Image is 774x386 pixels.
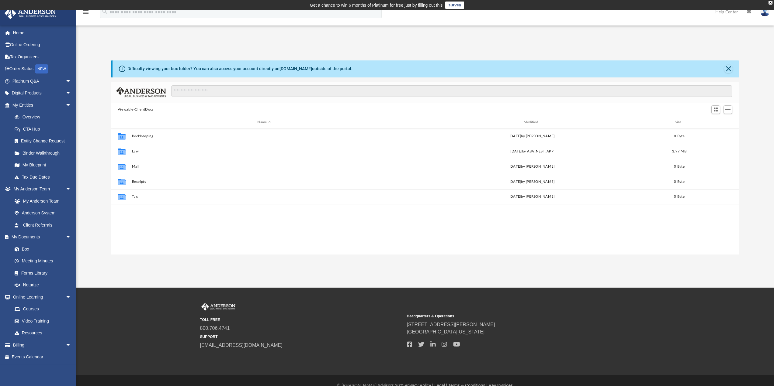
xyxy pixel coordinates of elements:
[102,8,108,15] i: search
[9,219,78,231] a: Client Referrals
[9,135,81,147] a: Entity Change Request
[4,291,78,303] a: Online Learningarrow_drop_down
[200,317,403,323] small: TOLL FREE
[445,2,464,9] a: survey
[131,120,397,125] div: Name
[4,231,78,243] a: My Documentsarrow_drop_down
[9,171,81,183] a: Tax Due Dates
[65,75,78,87] span: arrow_drop_down
[65,339,78,351] span: arrow_drop_down
[35,64,48,73] div: NEW
[200,343,283,348] a: [EMAIL_ADDRESS][DOMAIN_NAME]
[9,207,78,219] a: Anderson System
[9,159,78,171] a: My Blueprint
[399,134,664,139] div: [DATE] by [PERSON_NAME]
[132,180,397,184] button: Receipts
[4,87,81,99] a: Digital Productsarrow_drop_down
[132,165,397,169] button: Mail
[4,63,81,75] a: Order StatusNEW
[9,147,81,159] a: Binder Walkthrough
[9,303,78,315] a: Courses
[9,255,78,267] a: Meeting Minutes
[9,327,78,339] a: Resources
[200,334,403,340] small: SUPPORT
[9,267,75,279] a: Forms Library
[9,243,75,255] a: Box
[132,195,397,199] button: Tax
[674,195,685,199] span: 0 Byte
[399,164,664,169] div: [DATE] by [PERSON_NAME]
[672,150,686,153] span: 3.97 MB
[111,128,739,254] div: grid
[65,231,78,244] span: arrow_drop_down
[4,75,81,87] a: Platinum Q&Aarrow_drop_down
[667,120,691,125] div: Size
[9,111,81,123] a: Overview
[114,120,129,125] div: id
[407,322,495,327] a: [STREET_ADDRESS][PERSON_NAME]
[310,2,443,9] div: Get a chance to win 6 months of Platinum for free just by filling out this
[4,351,81,363] a: Events Calendar
[65,87,78,100] span: arrow_drop_down
[4,39,81,51] a: Online Ordering
[4,27,81,39] a: Home
[769,1,772,5] div: close
[9,279,78,291] a: Notarize
[399,120,665,125] div: Modified
[674,135,685,138] span: 0 Byte
[674,165,685,168] span: 0 Byte
[82,12,89,16] a: menu
[200,303,237,311] img: Anderson Advisors Platinum Portal
[9,195,75,207] a: My Anderson Team
[760,8,769,16] img: User Pic
[399,194,664,200] div: [DATE] by [PERSON_NAME]
[65,99,78,111] span: arrow_drop_down
[3,7,58,19] img: Anderson Advisors Platinum Portal
[711,105,720,114] button: Switch to Grid View
[65,183,78,196] span: arrow_drop_down
[82,9,89,16] i: menu
[407,313,609,319] small: Headquarters & Operations
[200,326,230,331] a: 800.706.4741
[127,66,352,72] div: Difficulty viewing your box folder? You can also access your account directly on outside of the p...
[4,183,78,195] a: My Anderson Teamarrow_drop_down
[65,291,78,303] span: arrow_drop_down
[9,123,81,135] a: CTA Hub
[132,149,397,153] button: Law
[132,134,397,138] button: Bookkeeping
[279,66,312,71] a: [DOMAIN_NAME]
[399,179,664,185] div: [DATE] by [PERSON_NAME]
[118,107,154,112] button: Viewable-ClientDocs
[9,315,75,327] a: Video Training
[724,65,733,73] button: Close
[399,149,664,154] div: [DATE] by ABA_NEST_APP
[4,339,81,351] a: Billingarrow_drop_down
[724,105,733,114] button: Add
[674,180,685,183] span: 0 Byte
[407,329,485,334] a: [GEOGRAPHIC_DATA][US_STATE]
[171,85,732,97] input: Search files and folders
[4,99,81,111] a: My Entitiesarrow_drop_down
[694,120,737,125] div: id
[4,51,81,63] a: Tax Organizers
